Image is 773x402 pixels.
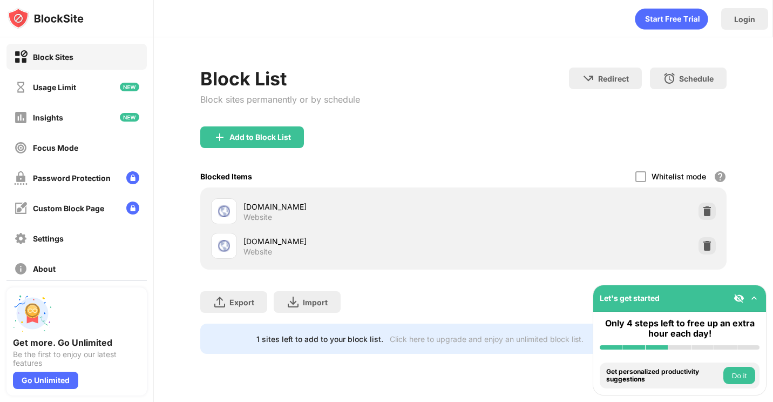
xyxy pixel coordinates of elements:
div: Blocked Items [200,172,252,181]
img: password-protection-off.svg [14,171,28,185]
div: Website [243,212,272,222]
img: insights-off.svg [14,111,28,124]
div: Export [229,298,254,307]
img: time-usage-off.svg [14,81,28,94]
div: [DOMAIN_NAME] [243,201,464,212]
img: eye-not-visible.svg [734,293,744,304]
img: block-on.svg [14,50,28,64]
div: Website [243,247,272,257]
div: Login [734,15,755,24]
div: [DOMAIN_NAME] [243,236,464,247]
img: logo-blocksite.svg [8,8,84,29]
img: customize-block-page-off.svg [14,202,28,215]
div: Usage Limit [33,83,76,92]
img: favicons [218,239,230,252]
div: Get personalized productivity suggestions [606,368,721,384]
div: Redirect [598,74,629,83]
div: Password Protection [33,173,111,183]
img: omni-setup-toggle.svg [749,293,760,304]
img: push-unlimited.svg [13,294,52,333]
img: settings-off.svg [14,232,28,245]
div: Go Unlimited [13,372,78,389]
div: Add to Block List [229,133,291,142]
div: Block sites permanently or by schedule [200,94,360,105]
div: Import [303,298,328,307]
img: about-off.svg [14,262,28,276]
div: Get more. Go Unlimited [13,337,140,348]
div: Schedule [679,74,714,83]
img: lock-menu.svg [126,171,139,184]
div: About [33,264,56,273]
div: animation [635,8,708,30]
div: Block Sites [33,52,73,62]
img: lock-menu.svg [126,202,139,215]
img: favicons [218,205,230,218]
div: Block List [200,68,360,90]
img: new-icon.svg [120,83,139,91]
div: Insights [33,113,63,122]
img: focus-off.svg [14,141,28,155]
button: Do it [723,367,755,384]
div: Custom Block Page [33,204,104,213]
div: Only 4 steps left to free up an extra hour each day! [600,318,760,339]
div: Let's get started [600,293,660,303]
div: Focus Mode [33,143,78,152]
div: Be the first to enjoy our latest features [13,350,140,367]
div: Click here to upgrade and enjoy an unlimited block list. [390,334,584,344]
img: new-icon.svg [120,113,139,122]
div: 1 sites left to add to your block list. [256,334,383,344]
div: Settings [33,234,64,243]
div: Whitelist mode [652,172,706,181]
